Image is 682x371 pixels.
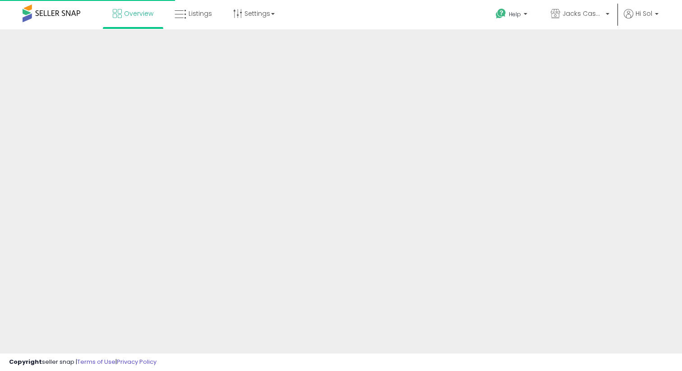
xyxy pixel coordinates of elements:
i: Get Help [495,8,507,19]
span: Help [509,10,521,18]
span: Overview [124,9,153,18]
a: Privacy Policy [117,357,157,366]
a: Help [488,1,536,29]
span: Jacks Cases & [PERSON_NAME]'s Closet [562,9,603,18]
span: Listings [189,9,212,18]
span: Hi Sol [636,9,652,18]
a: Terms of Use [77,357,115,366]
a: Hi Sol [624,9,659,29]
div: seller snap | | [9,358,157,366]
strong: Copyright [9,357,42,366]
